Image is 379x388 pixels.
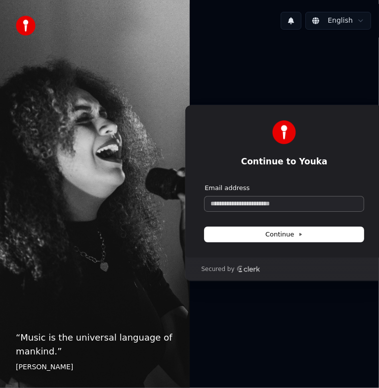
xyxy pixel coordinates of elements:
label: Email address [205,184,250,193]
img: youka [16,16,36,36]
button: Continue [205,227,364,242]
span: Continue [265,230,303,239]
a: Clerk logo [237,266,260,272]
img: Youka [272,120,296,144]
footer: [PERSON_NAME] [16,362,174,372]
p: Secured by [201,266,234,273]
h1: Continue to Youka [205,156,364,168]
p: “ Music is the universal language of mankind. ” [16,331,174,358]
